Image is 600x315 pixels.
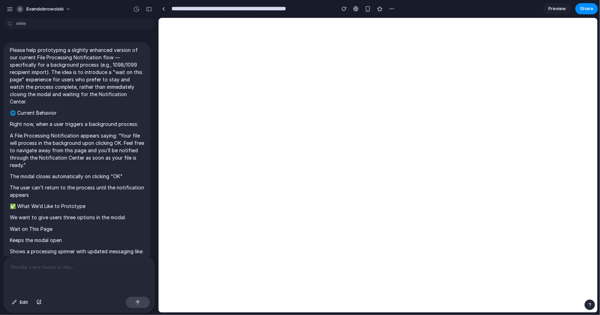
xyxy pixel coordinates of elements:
[10,109,144,116] p: 🌐 Current Behavior
[10,236,144,244] p: Keeps the modal open
[14,4,75,15] button: evandobrowolski
[10,225,144,233] p: Wait on This Page
[10,46,144,105] p: Please help prototyping a slightly enhanced version of our current File Processing Notification f...
[548,5,566,12] span: Preview
[580,5,593,12] span: Share
[10,173,144,180] p: The modal closes automatically on clicking "OK"
[26,6,64,13] span: evandobrowolski
[10,248,144,270] p: Shows a processing spinner with updated messaging like: “Processing in the background. You can le...
[20,299,28,306] span: Edit
[10,120,144,128] p: Right now, when a user triggers a background process:
[10,214,144,221] p: We want to give users three options in the modal:
[8,297,32,308] button: Edit
[543,3,571,14] a: Preview
[10,202,144,210] p: ✅ What We’d Like to Prototype
[575,3,598,14] button: Share
[10,132,144,169] p: A File Processing Notification appears saying: “Your file will process in the background upon cli...
[10,184,144,199] p: The user can’t return to the process until the notification appears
